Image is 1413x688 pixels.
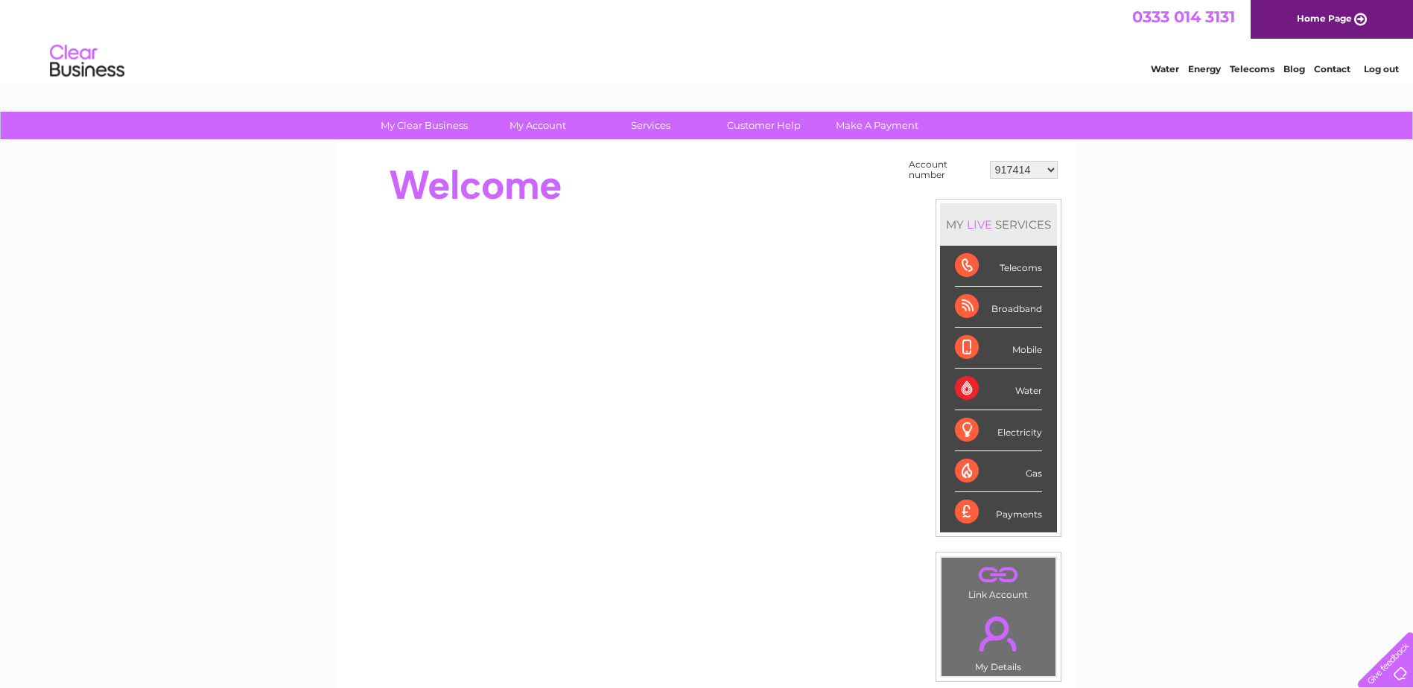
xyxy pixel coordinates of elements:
[955,328,1042,369] div: Mobile
[1132,7,1235,26] a: 0333 014 3131
[363,112,486,139] a: My Clear Business
[955,246,1042,287] div: Telecoms
[955,369,1042,410] div: Water
[940,203,1057,246] div: MY SERVICES
[702,112,825,139] a: Customer Help
[589,112,712,139] a: Services
[905,156,986,184] td: Account number
[955,492,1042,532] div: Payments
[476,112,599,139] a: My Account
[945,561,1052,587] a: .
[941,604,1056,677] td: My Details
[49,39,125,84] img: logo.png
[945,608,1052,660] a: .
[1230,63,1274,74] a: Telecoms
[1151,63,1179,74] a: Water
[955,451,1042,492] div: Gas
[355,8,1059,72] div: Clear Business is a trading name of Verastar Limited (registered in [GEOGRAPHIC_DATA] No. 3667643...
[955,287,1042,328] div: Broadband
[964,217,995,232] div: LIVE
[1283,63,1305,74] a: Blog
[1314,63,1350,74] a: Contact
[1188,63,1221,74] a: Energy
[1364,63,1399,74] a: Log out
[816,112,939,139] a: Make A Payment
[955,410,1042,451] div: Electricity
[941,557,1056,604] td: Link Account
